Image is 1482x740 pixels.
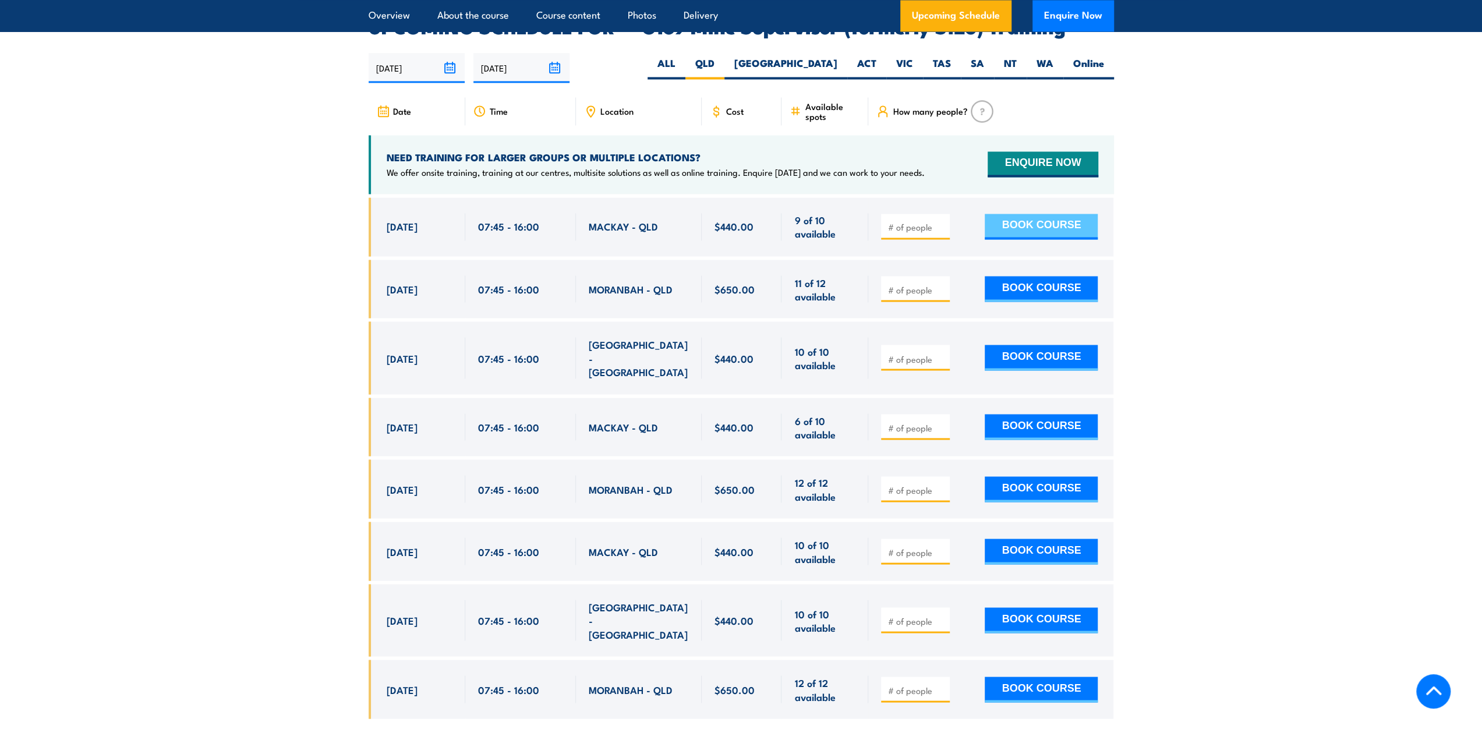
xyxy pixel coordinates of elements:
span: Date [393,106,411,116]
span: 6 of 10 available [794,413,855,441]
span: MORANBAH - QLD [589,482,673,495]
input: # of people [887,284,946,295]
input: To date [473,53,570,83]
button: BOOK COURSE [985,677,1098,702]
span: MORANBAH - QLD [589,282,673,295]
span: 10 of 10 available [794,607,855,634]
button: BOOK COURSE [985,414,1098,440]
span: 07:45 - 16:00 [478,682,539,696]
span: [DATE] [387,482,418,495]
input: # of people [887,484,946,495]
span: $440.00 [715,544,754,558]
span: [DATE] [387,282,418,295]
button: BOOK COURSE [985,345,1098,370]
span: MACKAY - QLD [589,420,658,433]
span: MACKAY - QLD [589,544,658,558]
button: BOOK COURSE [985,539,1098,564]
span: $440.00 [715,613,754,626]
span: 07:45 - 16:00 [478,351,539,364]
button: BOOK COURSE [985,476,1098,502]
label: WA [1027,56,1063,79]
label: TAS [923,56,961,79]
label: [GEOGRAPHIC_DATA] [724,56,847,79]
span: 11 of 12 available [794,275,855,303]
h2: UPCOMING SCHEDULE FOR - "G189 Mine Supervisor (formerly S123) Training" [369,18,1114,34]
span: [DATE] [387,613,418,626]
button: BOOK COURSE [985,276,1098,302]
span: 07:45 - 16:00 [478,544,539,558]
input: # of people [887,684,946,696]
span: MACKAY - QLD [589,219,658,233]
label: SA [961,56,994,79]
span: 12 of 12 available [794,675,855,703]
p: We offer onsite training, training at our centres, multisite solutions as well as online training... [387,167,925,178]
label: NT [994,56,1027,79]
span: 07:45 - 16:00 [478,420,539,433]
label: ALL [648,56,685,79]
button: ENQUIRE NOW [988,151,1098,177]
span: $440.00 [715,351,754,364]
h4: NEED TRAINING FOR LARGER GROUPS OR MULTIPLE LOCATIONS? [387,151,925,164]
span: Cost [726,106,744,116]
span: [DATE] [387,420,418,433]
input: # of people [887,546,946,558]
span: 07:45 - 16:00 [478,613,539,626]
span: Location [600,106,634,116]
span: [GEOGRAPHIC_DATA] - [GEOGRAPHIC_DATA] [589,337,689,378]
input: # of people [887,422,946,433]
input: # of people [887,615,946,626]
span: 9 of 10 available [794,213,855,240]
span: 07:45 - 16:00 [478,282,539,295]
input: From date [369,53,465,83]
span: 10 of 10 available [794,537,855,565]
span: [GEOGRAPHIC_DATA] - [GEOGRAPHIC_DATA] [589,600,689,640]
input: # of people [887,221,946,233]
label: VIC [886,56,923,79]
label: QLD [685,56,724,79]
span: $650.00 [715,482,755,495]
label: Online [1063,56,1114,79]
span: [DATE] [387,219,418,233]
input: # of people [887,353,946,364]
button: BOOK COURSE [985,214,1098,239]
span: 12 of 12 available [794,475,855,502]
span: 07:45 - 16:00 [478,219,539,233]
span: $440.00 [715,420,754,433]
span: [DATE] [387,682,418,696]
span: [DATE] [387,351,418,364]
span: $440.00 [715,219,754,233]
span: How many people? [893,106,967,116]
span: Time [490,106,508,116]
span: $650.00 [715,682,755,696]
span: MORANBAH - QLD [589,682,673,696]
span: 10 of 10 available [794,344,855,371]
label: ACT [847,56,886,79]
span: 07:45 - 16:00 [478,482,539,495]
button: BOOK COURSE [985,607,1098,633]
span: [DATE] [387,544,418,558]
span: Available spots [805,101,860,121]
span: $650.00 [715,282,755,295]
